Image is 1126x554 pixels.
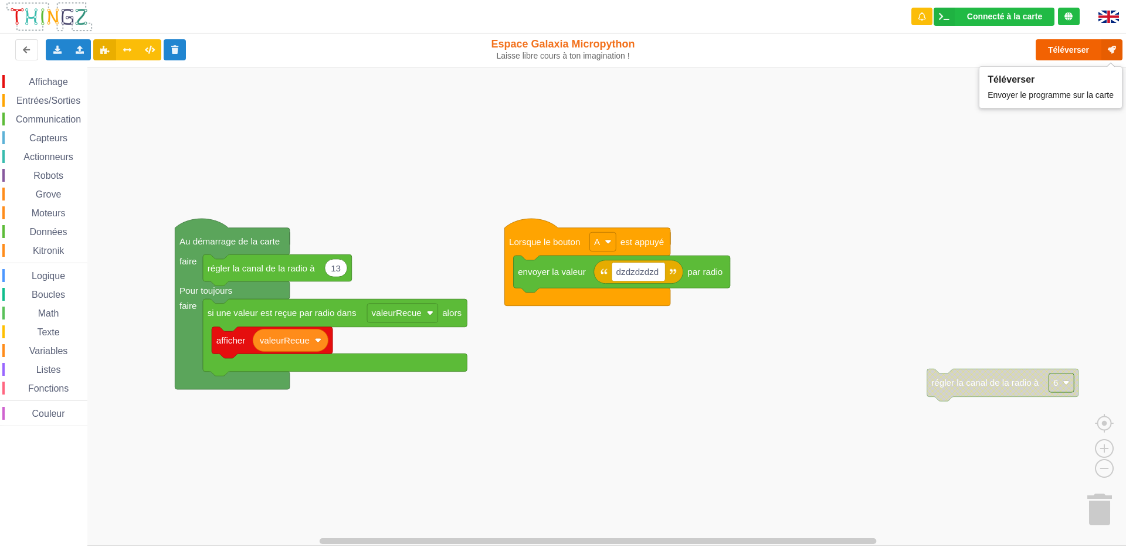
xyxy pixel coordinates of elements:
[518,267,586,277] text: envoyer la valeur
[1053,378,1058,388] text: 6
[465,38,662,61] div: Espace Galaxia Micropython
[988,74,1114,85] div: Téléverser
[28,227,69,237] span: Données
[35,365,63,375] span: Listes
[931,378,1039,388] text: régler la canal de la radio à
[35,327,61,337] span: Texte
[179,256,197,266] text: faire
[967,12,1042,21] div: Connecté à la carte
[27,77,69,87] span: Affichage
[1098,11,1119,23] img: gb.png
[620,237,664,247] text: est appuyé
[30,271,67,281] span: Logique
[22,152,75,162] span: Actionneurs
[1058,8,1080,25] div: Tu es connecté au serveur de création de Thingz
[216,335,245,345] text: afficher
[26,383,70,393] span: Fonctions
[30,409,67,419] span: Couleur
[616,267,659,277] text: dzdzdzdzd
[179,285,233,295] text: Pour toujours
[36,308,61,318] span: Math
[14,114,83,124] span: Communication
[988,85,1114,101] div: Envoyer le programme sur la carte
[30,290,67,300] span: Boucles
[331,263,341,273] text: 13
[32,171,65,181] span: Robots
[687,267,723,277] text: par radio
[594,237,601,247] text: A
[1036,39,1122,60] button: Téléverser
[208,263,316,273] text: régler la canal de la radio à
[509,237,580,247] text: Lorsque le bouton
[31,246,66,256] span: Kitronik
[442,308,462,318] text: alors
[465,51,662,61] div: Laisse libre cours à ton imagination !
[372,308,422,318] text: valeurRecue
[15,96,82,106] span: Entrées/Sorties
[179,236,280,246] text: Au démarrage de la carte
[5,1,93,32] img: thingz_logo.png
[30,208,67,218] span: Moteurs
[934,8,1054,26] div: Ta base fonctionne bien !
[179,301,197,311] text: faire
[34,189,63,199] span: Grove
[28,346,70,356] span: Variables
[208,308,357,318] text: si une valeur est reçue par radio dans
[28,133,69,143] span: Capteurs
[260,335,310,345] text: valeurRecue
